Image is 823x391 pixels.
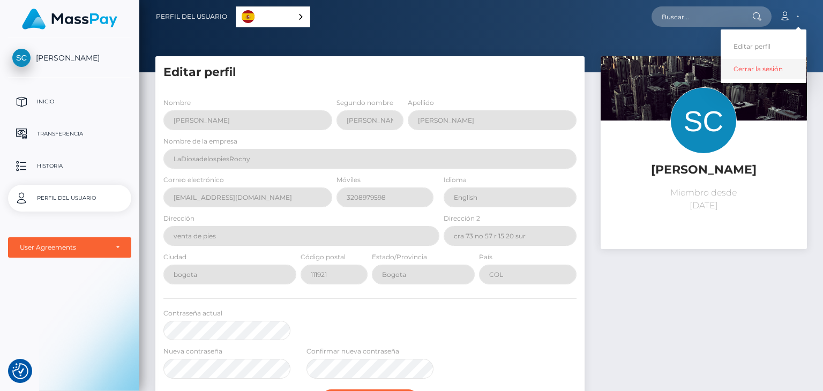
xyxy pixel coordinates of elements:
[236,6,310,27] aside: Language selected: Español
[236,7,310,27] a: Español
[20,243,108,252] div: User Agreements
[372,252,427,262] label: Estado/Provincia
[301,252,346,262] label: Código postal
[12,158,127,174] p: Historia
[12,190,127,206] p: Perfil del usuario
[8,185,131,212] a: Perfil del usuario
[609,162,799,178] h5: [PERSON_NAME]
[479,252,492,262] label: País
[609,186,799,212] p: Miembro desde [DATE]
[408,98,434,108] label: Apellido
[8,237,131,258] button: User Agreements
[8,53,131,63] span: [PERSON_NAME]
[444,175,467,185] label: Idioma
[156,5,227,28] a: Perfil del usuario
[163,347,222,356] label: Nueva contraseña
[163,137,237,146] label: Nombre de la empresa
[336,98,393,108] label: Segundo nombre
[163,309,222,318] label: Contraseña actual
[444,214,480,223] label: Dirección 2
[601,56,807,194] img: ...
[721,36,806,56] a: Editar perfil
[8,153,131,179] a: Historia
[12,363,28,379] img: Revisit consent button
[163,64,577,81] h5: Editar perfil
[163,98,191,108] label: Nombre
[721,59,806,79] a: Cerrar la sesión
[652,6,752,27] input: Buscar...
[22,9,117,29] img: MassPay
[163,214,194,223] label: Dirección
[8,88,131,115] a: Inicio
[12,94,127,110] p: Inicio
[8,121,131,147] a: Transferencia
[163,175,224,185] label: Correo electrónico
[12,126,127,142] p: Transferencia
[12,363,28,379] button: Consent Preferences
[236,6,310,27] div: Language
[163,252,186,262] label: Ciudad
[336,175,361,185] label: Móviles
[306,347,399,356] label: Confirmar nueva contraseña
